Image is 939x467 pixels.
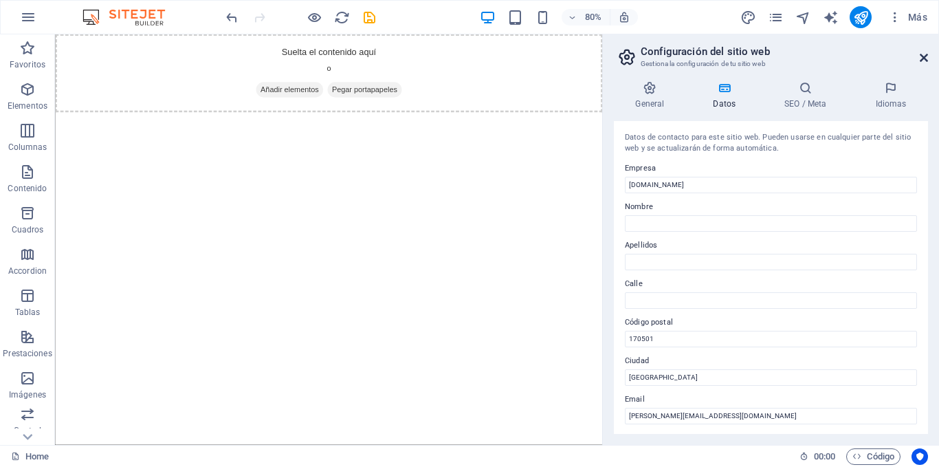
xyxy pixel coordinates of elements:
label: Teléfono [625,430,917,446]
button: Código [846,448,901,465]
img: Editor Logo [79,9,182,25]
span: : [824,451,826,461]
button: pages [767,9,784,25]
div: Datos de contacto para este sitio web. Pueden usarse en cualquier parte del sitio web y se actual... [625,132,917,155]
span: Código [852,448,894,465]
h4: General [614,81,692,110]
h6: Tiempo de la sesión [799,448,836,465]
i: Diseño (Ctrl+Alt+Y) [740,10,756,25]
p: Tablas [15,307,41,318]
button: Haz clic para salir del modo de previsualización y seguir editando [306,9,322,25]
h4: Datos [692,81,763,110]
p: Contenido [8,183,47,194]
label: Calle [625,276,917,292]
button: Usercentrics [912,448,928,465]
p: Columnas [8,142,47,153]
span: Pegar portapapeles [340,60,433,79]
i: Guardar (Ctrl+S) [362,10,377,25]
h4: Idiomas [854,81,928,110]
i: Publicar [853,10,869,25]
button: 80% [562,9,610,25]
i: Páginas (Ctrl+Alt+S) [768,10,784,25]
label: Código postal [625,314,917,331]
label: Empresa [625,160,917,177]
button: reload [333,9,350,25]
label: Ciudad [625,353,917,369]
h2: Configuración del sitio web [641,45,928,58]
span: Añadir elementos [251,60,335,79]
p: Accordion [8,265,47,276]
p: Imágenes [9,389,46,400]
i: Navegador [795,10,811,25]
span: Más [888,10,927,24]
label: Nombre [625,199,917,215]
button: navigator [795,9,811,25]
i: Deshacer: change_data (Ctrl+Z) [224,10,240,25]
button: publish [850,6,872,28]
p: Cuadros [12,224,44,235]
button: text_generator [822,9,839,25]
button: save [361,9,377,25]
p: Prestaciones [3,348,52,359]
h3: Gestiona la configuración de tu sitio web [641,58,901,70]
label: Apellidos [625,237,917,254]
h4: SEO / Meta [763,81,854,110]
button: design [740,9,756,25]
i: Volver a cargar página [334,10,350,25]
button: undo [223,9,240,25]
label: Email [625,391,917,408]
a: Haz clic para cancelar la selección y doble clic para abrir páginas [11,448,49,465]
span: 00 00 [814,448,835,465]
p: Favoritos [10,59,45,70]
h6: 80% [582,9,604,25]
p: Elementos [8,100,47,111]
button: Más [883,6,933,28]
